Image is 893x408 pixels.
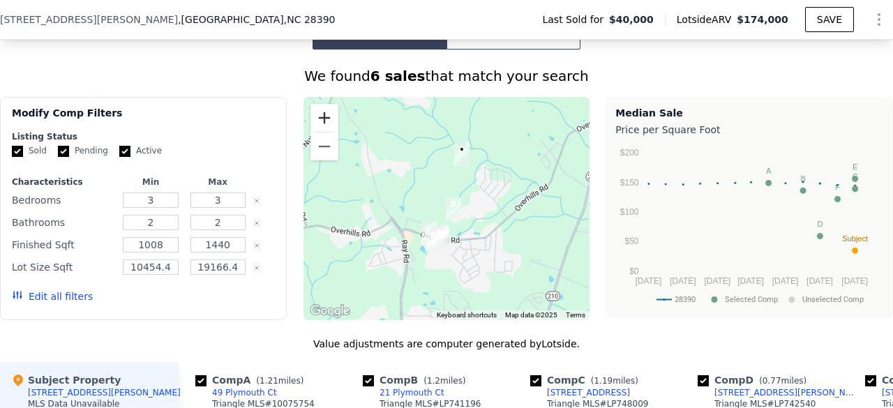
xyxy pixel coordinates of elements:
div: Comp A [195,373,309,387]
span: , [GEOGRAPHIC_DATA] [178,13,335,27]
img: Google [307,302,353,320]
button: SAVE [805,7,854,32]
a: Open this area in Google Maps (opens a new window) [307,302,353,320]
div: Median Sale [615,106,884,120]
div: 49 Plymouth Ct [212,387,277,398]
div: Bathrooms [12,213,114,232]
span: , NC 28390 [284,14,336,25]
text: A [766,167,772,175]
div: Modify Comp Filters [12,106,275,131]
span: ( miles) [585,376,644,386]
button: Keyboard shortcuts [437,310,497,320]
a: [STREET_ADDRESS] [530,387,630,398]
div: Comp D [698,373,812,387]
span: Lotside ARV [677,13,737,27]
text: Selected Comp [725,295,778,304]
label: Active [119,145,162,157]
div: Finished Sqft [12,235,114,255]
div: Lot Size Sqft [12,257,114,277]
button: Zoom in [310,104,338,132]
span: 1.2 [427,376,440,386]
div: Min [120,176,181,188]
text: C [853,172,858,181]
div: Characteristics [12,176,114,188]
div: Comp C [530,373,644,387]
text: 28390 [675,295,696,304]
text: [DATE] [636,276,662,286]
button: Zoom out [310,133,338,160]
span: $174,000 [737,14,788,25]
text: B [801,174,806,183]
label: Pending [58,145,108,157]
div: 44 Plymouth Ct [427,219,453,254]
div: Comp B [363,373,472,387]
text: $50 [625,236,639,246]
a: 49 Plymouth Ct [195,387,277,398]
button: Clear [254,220,260,226]
button: Edit all filters [12,289,93,303]
button: Clear [254,198,260,204]
div: [STREET_ADDRESS] [547,387,630,398]
span: ( miles) [753,376,812,386]
div: Price per Square Foot [615,120,884,139]
span: ( miles) [250,376,309,386]
div: [STREET_ADDRESS][PERSON_NAME] [714,387,860,398]
svg: A chart. [615,139,880,314]
text: Unselected Comp [802,295,864,304]
button: Clear [254,243,260,248]
div: 150 W Everett St [440,192,467,227]
input: Pending [58,146,69,157]
text: $200 [620,148,639,158]
div: Max [187,176,248,188]
text: [DATE] [842,276,869,286]
div: 325 Ivey St [449,137,475,172]
text: $150 [620,178,639,188]
button: Show Options [865,6,893,33]
text: $100 [620,207,639,217]
input: Active [119,146,130,157]
div: Listing Status [12,131,275,142]
span: Map data ©2025 [505,311,557,319]
span: ( miles) [418,376,471,386]
div: 21 Plymouth Ct [428,221,455,256]
span: 0.77 [763,376,781,386]
button: Clear [254,265,260,271]
a: 21 Plymouth Ct [363,387,444,398]
div: Bedrooms [12,190,114,210]
div: [STREET_ADDRESS][PERSON_NAME] [28,387,181,398]
text: E [853,163,857,171]
span: 1.19 [594,376,613,386]
span: $40,000 [609,13,654,27]
input: Sold [12,146,23,157]
text: [DATE] [738,276,765,286]
strong: 6 sales [370,68,426,84]
text: D [818,220,823,228]
a: [STREET_ADDRESS][PERSON_NAME] [698,387,860,398]
text: [DATE] [670,276,696,286]
text: [DATE] [772,276,799,286]
span: Last Sold for [542,13,609,27]
div: 43 Columbus Ct [416,216,442,251]
span: 1.21 [260,376,278,386]
div: 49 Plymouth Ct [426,221,453,256]
text: $0 [629,266,639,276]
a: Terms (opens in new tab) [566,311,585,319]
text: Subject [843,234,869,243]
text: [DATE] [806,276,833,286]
text: F [835,183,840,191]
div: Subject Property [11,373,121,387]
text: [DATE] [705,276,731,286]
label: Sold [12,145,47,157]
div: 281 Old Salem Dr [419,224,446,259]
div: 21 Plymouth Ct [380,387,444,398]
